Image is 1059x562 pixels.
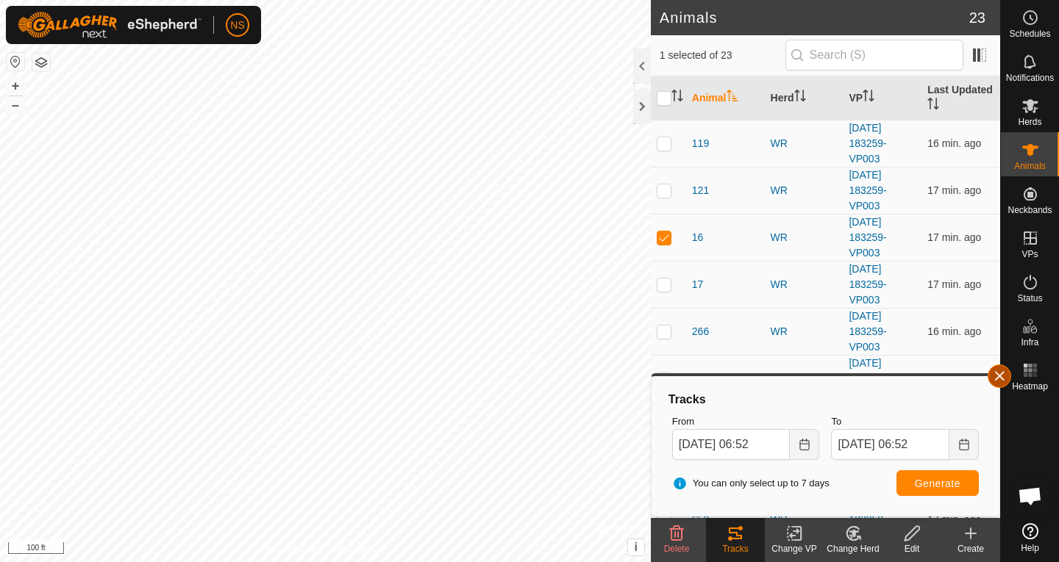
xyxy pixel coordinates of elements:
div: Open chat [1008,474,1052,518]
th: VP [843,76,921,120]
th: Animal [686,76,765,120]
input: Search (S) [785,40,963,71]
div: WR [771,277,838,292]
label: To [831,414,979,429]
span: i [635,541,638,553]
span: 278 [692,371,709,386]
span: Animals [1014,162,1046,170]
p-sorticon: Activate to sort [671,92,683,104]
span: Notifications [1006,73,1054,82]
label: From [672,414,820,429]
a: [DATE] 183259-VP003 [849,263,886,306]
h2: Animals [660,9,969,26]
button: – [7,96,24,114]
p-sorticon: Activate to sort [927,100,939,112]
span: NS [230,18,244,33]
span: Status [1017,294,1042,303]
span: Oct 2, 2025, 6:35 AM [927,231,981,243]
button: Generate [896,470,979,496]
a: [DATE] 183259-VP003 [849,216,886,259]
div: WR [771,183,838,198]
span: Infra [1021,338,1038,347]
span: Generate [915,478,960,489]
div: WR [771,371,838,386]
span: 266 [692,324,709,339]
span: Schedules [1009,29,1050,38]
span: 23 [969,7,985,29]
a: [DATE] 183259-VP003 [849,122,886,165]
span: 1 selected of 23 [660,48,785,63]
button: Map Layers [32,54,50,71]
div: Edit [883,542,941,555]
button: + [7,77,24,95]
p-sorticon: Activate to sort [794,92,806,104]
span: Help [1021,544,1039,552]
a: [DATE] 183259-VP003 [849,357,886,400]
button: Choose Date [790,429,819,460]
th: Last Updated [921,76,1000,120]
a: Help [1001,517,1059,558]
div: Tracks [706,542,765,555]
a: Contact Us [340,543,383,556]
button: Reset Map [7,53,24,71]
p-sorticon: Activate to sort [863,92,874,104]
p-sorticon: Activate to sort [727,92,738,104]
span: Oct 2, 2025, 6:35 AM [927,372,981,384]
span: Oct 2, 2025, 6:35 AM [927,325,981,337]
span: Delete [664,544,690,554]
button: Choose Date [949,429,979,460]
span: Neckbands [1008,206,1052,215]
div: Tracks [666,391,985,408]
div: WR [771,324,838,339]
img: Gallagher Logo [18,12,202,38]
a: [DATE] 183259-VP003 [849,169,886,212]
span: VPs [1021,250,1038,259]
a: Privacy Policy [267,543,322,556]
div: WR [771,230,838,245]
div: Change Herd [824,542,883,555]
div: Create [941,542,1000,555]
span: You can only select up to 7 days [672,476,830,491]
div: Change VP [765,542,824,555]
span: 121 [692,183,709,198]
button: i [628,539,644,555]
span: Heatmap [1012,382,1048,391]
th: Herd [765,76,844,120]
span: 16 [692,230,704,245]
a: [DATE] 183259-VP003 [849,310,886,353]
span: Oct 2, 2025, 6:35 AM [927,137,981,149]
span: Herds [1018,118,1041,126]
div: WR [771,136,838,151]
span: 119 [692,136,709,151]
span: 17 [692,277,704,292]
span: Oct 2, 2025, 6:35 AM [927,278,981,290]
span: Oct 2, 2025, 6:35 AM [927,184,981,196]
